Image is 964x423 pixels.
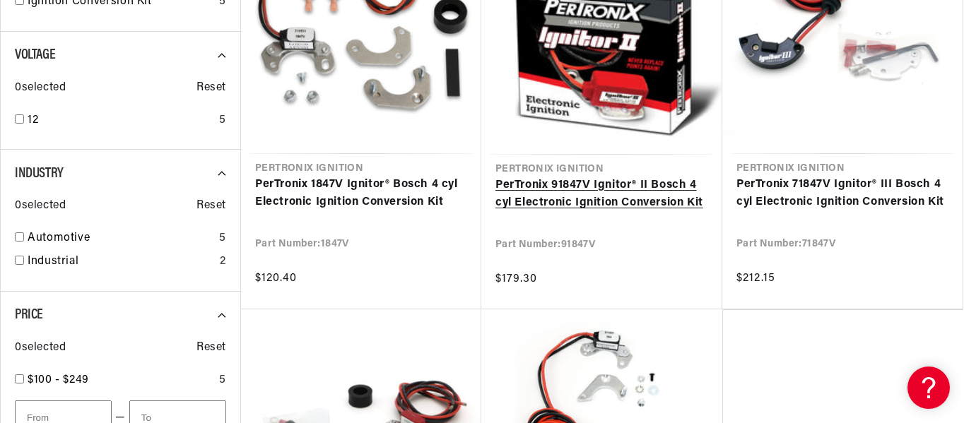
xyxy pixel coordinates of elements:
div: 2 [220,253,226,271]
span: Reset [196,197,226,215]
div: 5 [219,371,226,390]
span: Industry [15,167,64,181]
span: $100 - $249 [28,374,89,386]
a: Automotive [28,230,213,248]
span: Voltage [15,48,55,62]
div: 5 [219,112,226,130]
a: PerTronix 71847V Ignitor® III Bosch 4 cyl Electronic Ignition Conversion Kit [736,176,948,212]
span: 0 selected [15,79,66,97]
span: Reset [196,79,226,97]
a: PerTronix 91847V Ignitor® II Bosch 4 cyl Electronic Ignition Conversion Kit [495,177,708,213]
div: 5 [219,230,226,248]
span: Price [15,308,43,322]
a: 12 [28,112,213,130]
a: PerTronix 1847V Ignitor® Bosch 4 cyl Electronic Ignition Conversion Kit [255,176,467,212]
span: 0 selected [15,197,66,215]
span: Reset [196,339,226,357]
span: 0 selected [15,339,66,357]
a: Industrial [28,253,214,271]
